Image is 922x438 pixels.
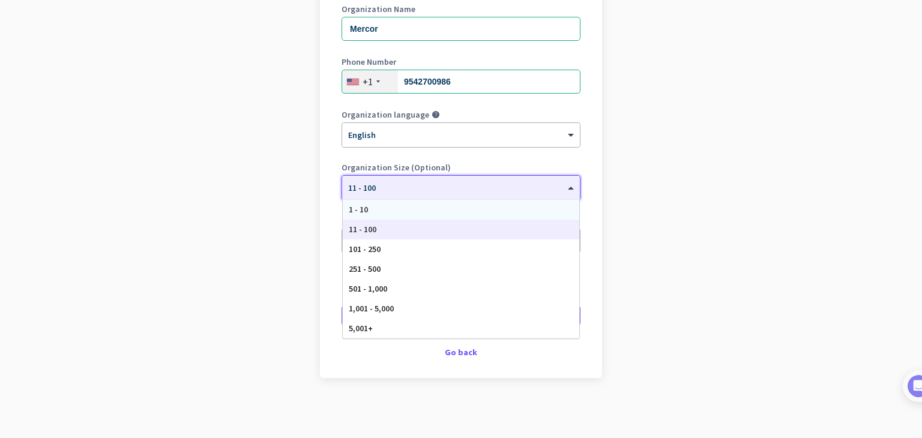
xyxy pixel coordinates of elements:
span: 501 - 1,000 [349,283,387,294]
span: 1,001 - 5,000 [349,303,394,314]
label: Organization Size (Optional) [342,163,580,172]
span: 5,001+ [349,323,373,334]
i: help [432,110,440,119]
label: Organization language [342,110,429,119]
span: 251 - 500 [349,263,381,274]
div: +1 [363,76,373,88]
label: Phone Number [342,58,580,66]
button: Create Organization [342,305,580,326]
input: 201-555-0123 [342,70,580,94]
label: Organization Time Zone [342,216,580,224]
label: Organization Name [342,5,580,13]
div: Go back [342,348,580,356]
input: What is the name of your organization? [342,17,580,41]
span: 11 - 100 [349,224,376,235]
span: 101 - 250 [349,244,381,254]
div: Options List [343,200,579,338]
span: 1 - 10 [349,204,368,215]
